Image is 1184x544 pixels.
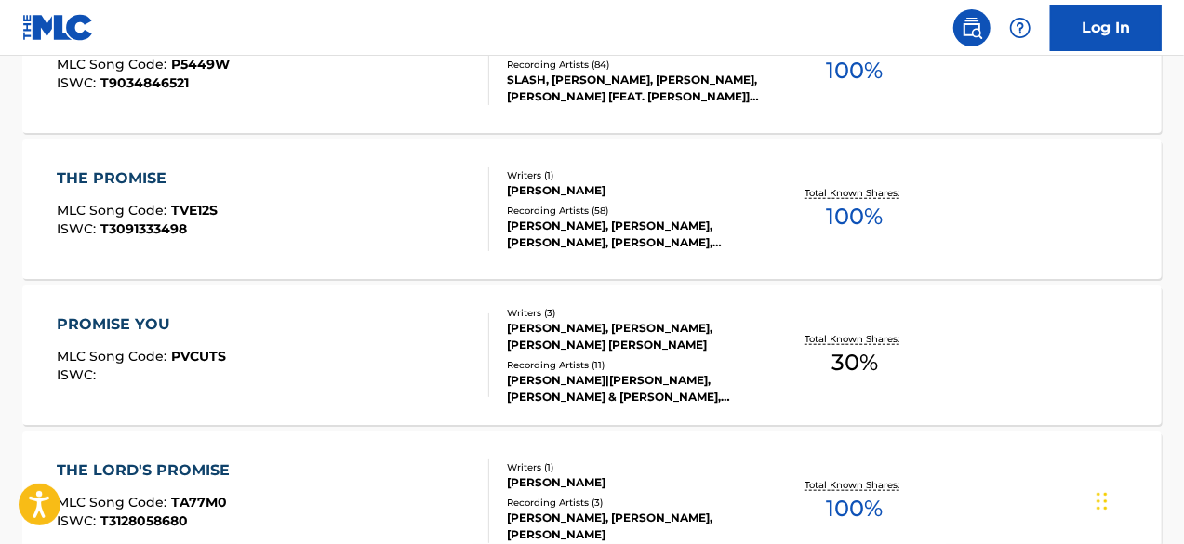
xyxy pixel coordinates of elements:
[22,285,1162,425] a: PROMISE YOUMLC Song Code:PVCUTSISWC:Writers (3)[PERSON_NAME], [PERSON_NAME], [PERSON_NAME] [PERSO...
[171,494,227,511] span: TA77M0
[100,512,188,529] span: T3128058680
[805,186,905,200] p: Total Known Shares:
[507,182,760,199] div: [PERSON_NAME]
[507,72,760,105] div: SLASH, [PERSON_NAME], [PERSON_NAME], [PERSON_NAME] [FEAT. [PERSON_NAME]], [PERSON_NAME]|[PERSON_N...
[57,459,239,482] div: THE LORD'S PROMISE
[171,202,218,219] span: TVE12S
[507,358,760,372] div: Recording Artists ( 11 )
[507,58,760,72] div: Recording Artists ( 84 )
[57,348,171,365] span: MLC Song Code :
[171,56,230,73] span: P5449W
[507,510,760,543] div: [PERSON_NAME], [PERSON_NAME], [PERSON_NAME]
[507,320,760,353] div: [PERSON_NAME], [PERSON_NAME], [PERSON_NAME] [PERSON_NAME]
[831,346,878,379] span: 30 %
[827,492,884,525] span: 100 %
[507,474,760,491] div: [PERSON_NAME]
[57,56,171,73] span: MLC Song Code :
[57,167,218,190] div: THE PROMISE
[171,348,226,365] span: PVCUTS
[1002,9,1039,46] div: Help
[827,54,884,87] span: 100 %
[961,17,983,39] img: search
[507,306,760,320] div: Writers ( 3 )
[805,332,905,346] p: Total Known Shares:
[22,14,94,41] img: MLC Logo
[1097,473,1108,529] div: Drag
[57,202,171,219] span: MLC Song Code :
[1091,455,1184,544] iframe: Chat Widget
[57,512,100,529] span: ISWC :
[507,218,760,251] div: [PERSON_NAME], [PERSON_NAME], [PERSON_NAME], [PERSON_NAME], [PERSON_NAME]
[57,74,100,91] span: ISWC :
[100,220,187,237] span: T3091333498
[507,372,760,405] div: [PERSON_NAME]|[PERSON_NAME], [PERSON_NAME] & [PERSON_NAME], [PERSON_NAME],[PERSON_NAME], [PERSON_...
[827,200,884,233] span: 100 %
[57,220,100,237] span: ISWC :
[57,494,171,511] span: MLC Song Code :
[1009,17,1031,39] img: help
[507,460,760,474] div: Writers ( 1 )
[57,366,100,383] span: ISWC :
[100,74,189,91] span: T9034846521
[22,139,1162,279] a: THE PROMISEMLC Song Code:TVE12SISWC:T3091333498Writers (1)[PERSON_NAME]Recording Artists (58)[PER...
[57,313,226,336] div: PROMISE YOU
[805,478,905,492] p: Total Known Shares:
[507,168,760,182] div: Writers ( 1 )
[507,204,760,218] div: Recording Artists ( 58 )
[1050,5,1162,51] a: Log In
[953,9,991,46] a: Public Search
[507,496,760,510] div: Recording Artists ( 3 )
